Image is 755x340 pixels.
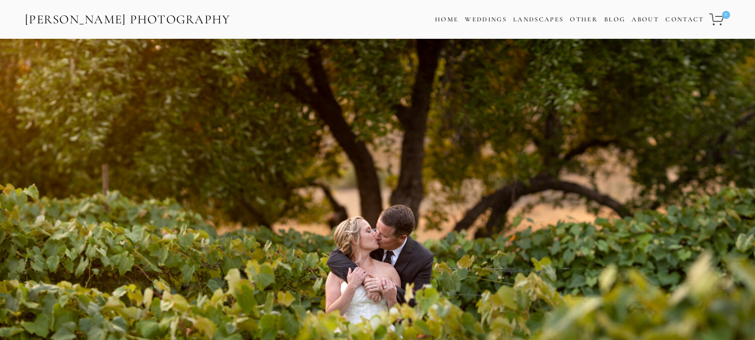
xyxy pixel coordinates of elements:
[604,12,625,27] a: Blog
[722,11,730,19] span: 0
[632,12,659,27] a: About
[665,12,704,27] a: Contact
[708,7,731,31] a: 0 items in cart
[570,15,598,23] a: Other
[513,15,563,23] a: Landscapes
[435,12,458,27] a: Home
[465,15,507,23] a: Weddings
[24,8,231,31] a: [PERSON_NAME] Photography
